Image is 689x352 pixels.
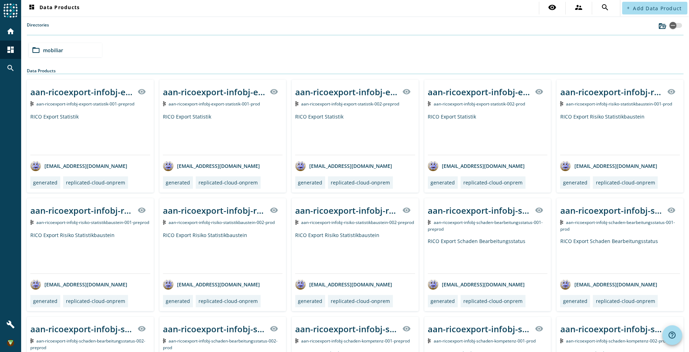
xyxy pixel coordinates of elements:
span: Kafka Topic: aan-ricoexport-infobj-schaden-bearbeitungsstatus-001-preprod [428,219,543,232]
div: RICO Export Statistik [295,113,415,155]
div: aan-ricoexport-infobj-schaden-bearbeitungsstatus-001-_stage_ [428,205,531,216]
div: aan-ricoexport-infobj-schaden-kompetenz-002-_stage_ [560,323,663,335]
img: Kafka Topic: aan-ricoexport-infobj-schaden-kompetenz-001-prod [428,338,431,343]
span: Kafka Topic: aan-ricoexport-infobj-schaden-kompetenz-001-prod [433,338,535,344]
img: Kafka Topic: aan-ricoexport-infobj-schaden-kompetenz-001-preprod [295,338,298,343]
div: aan-ricoexport-infobj-risiko-statistikbaustein-002-_stage_ [295,205,398,216]
img: Kafka Topic: aan-ricoexport-infobj-risiko-statistikbaustein-002-prod [163,220,166,225]
img: Kafka Topic: aan-ricoexport-infobj-risiko-statistikbaustein-002-preprod [295,220,298,225]
mat-icon: visibility [535,324,543,333]
div: replicated-cloud-onprem [463,298,523,304]
div: generated [298,179,322,186]
mat-icon: supervisor_account [574,3,583,12]
div: replicated-cloud-onprem [463,179,523,186]
img: avatar [560,160,571,171]
div: aan-ricoexport-infobj-export-statistik-002-_stage_ [428,86,531,98]
div: [EMAIL_ADDRESS][DOMAIN_NAME] [163,160,260,171]
div: replicated-cloud-onprem [199,179,258,186]
mat-icon: help_outline [668,331,676,339]
mat-icon: visibility [667,206,676,214]
img: Kafka Topic: aan-ricoexport-infobj-export-statistik-002-prod [428,101,431,106]
img: Kafka Topic: aan-ricoexport-infobj-risiko-statistikbaustein-001-preprod [30,220,33,225]
div: replicated-cloud-onprem [331,179,390,186]
mat-icon: visibility [138,324,146,333]
div: [EMAIL_ADDRESS][DOMAIN_NAME] [163,279,260,290]
span: Kafka Topic: aan-ricoexport-infobj-export-statistik-001-preprod [36,101,134,107]
div: [EMAIL_ADDRESS][DOMAIN_NAME] [560,279,657,290]
img: Kafka Topic: aan-ricoexport-infobj-export-statistik-002-preprod [295,101,298,106]
img: avatar [428,279,438,290]
div: [EMAIL_ADDRESS][DOMAIN_NAME] [30,279,127,290]
img: Kafka Topic: aan-ricoexport-infobj-schaden-bearbeitungsstatus-002-prod [163,338,166,343]
mat-icon: visibility [138,206,146,214]
mat-icon: visibility [270,87,278,96]
mat-icon: visibility [548,3,556,12]
mat-icon: search [6,64,15,72]
button: Data Products [25,2,83,14]
div: RICO Export Risiko Statistikbaustein [295,232,415,273]
mat-icon: visibility [270,206,278,214]
img: Kafka Topic: aan-ricoexport-infobj-risiko-statistikbaustein-001-prod [560,101,563,106]
div: aan-ricoexport-infobj-schaden-bearbeitungsstatus-002-_stage_ [163,323,266,335]
div: RICO Export Statistik [30,113,150,155]
span: Kafka Topic: aan-ricoexport-infobj-risiko-statistikbaustein-001-preprod [36,219,149,225]
div: generated [431,179,455,186]
div: aan-ricoexport-infobj-schaden-bearbeitungsstatus-001-_stage_ [560,205,663,216]
span: Kafka Topic: aan-ricoexport-infobj-risiko-statistikbaustein-002-prod [169,219,275,225]
div: [EMAIL_ADDRESS][DOMAIN_NAME] [30,160,127,171]
span: Kafka Topic: aan-ricoexport-infobj-export-statistik-002-preprod [301,101,399,107]
span: Kafka Topic: aan-ricoexport-infobj-export-statistik-001-prod [169,101,260,107]
div: [EMAIL_ADDRESS][DOMAIN_NAME] [295,160,392,171]
span: Add Data Product [633,5,682,12]
div: aan-ricoexport-infobj-schaden-bearbeitungsstatus-002-_stage_ [30,323,133,335]
img: avatar [30,279,41,290]
div: generated [563,179,587,186]
mat-icon: search [601,3,609,12]
img: Kafka Topic: aan-ricoexport-infobj-export-statistik-001-preprod [30,101,33,106]
div: [EMAIL_ADDRESS][DOMAIN_NAME] [428,160,525,171]
button: Add Data Product [622,2,687,14]
div: aan-ricoexport-infobj-schaden-kompetenz-001-_stage_ [295,323,398,335]
img: spoud-logo.svg [4,4,18,18]
mat-icon: visibility [138,87,146,96]
mat-icon: visibility [667,87,676,96]
img: avatar [30,160,41,171]
mat-icon: folder_open [32,46,40,54]
mat-icon: add [626,6,630,10]
img: avatar [295,279,306,290]
div: RICO Export Schaden Bearbeitungsstatus [560,238,680,273]
img: avatar [163,279,173,290]
div: generated [431,298,455,304]
mat-icon: visibility [402,87,411,96]
div: replicated-cloud-onprem [331,298,390,304]
span: Data Products [28,4,80,12]
div: Data Products [27,68,683,74]
span: Kafka Topic: aan-ricoexport-infobj-schaden-bearbeitungsstatus-002-preprod [30,338,145,351]
img: avatar [560,279,571,290]
div: replicated-cloud-onprem [199,298,258,304]
div: RICO Export Statistik [163,113,283,155]
mat-icon: visibility [402,206,411,214]
div: [EMAIL_ADDRESS][DOMAIN_NAME] [428,279,525,290]
div: generated [298,298,322,304]
span: Kafka Topic: aan-ricoexport-infobj-schaden-bearbeitungsstatus-002-prod [163,338,278,351]
mat-icon: visibility [535,206,543,214]
div: aan-ricoexport-infobj-risiko-statistikbaustein-001-_stage_ [30,205,133,216]
div: replicated-cloud-onprem [596,179,655,186]
img: avatar [428,160,438,171]
label: Directories [27,22,49,35]
span: Kafka Topic: aan-ricoexport-infobj-export-statistik-002-prod [433,101,525,107]
img: Kafka Topic: aan-ricoexport-infobj-schaden-kompetenz-002-prod [560,338,563,343]
div: RICO Export Schaden Bearbeitungsstatus [428,238,548,273]
div: [EMAIL_ADDRESS][DOMAIN_NAME] [560,160,657,171]
span: mobiliar [43,47,63,54]
div: aan-ricoexport-infobj-export-statistik-002-_stage_ [295,86,398,98]
div: RICO Export Statistik [428,113,548,155]
div: generated [33,179,57,186]
div: RICO Export Risiko Statistikbaustein [163,232,283,273]
div: replicated-cloud-onprem [66,179,125,186]
div: replicated-cloud-onprem [66,298,125,304]
img: Kafka Topic: aan-ricoexport-infobj-export-statistik-001-prod [163,101,166,106]
div: aan-ricoexport-infobj-risiko-statistikbaustein-001-_stage_ [560,86,663,98]
span: Kafka Topic: aan-ricoexport-infobj-risiko-statistikbaustein-002-preprod [301,219,414,225]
